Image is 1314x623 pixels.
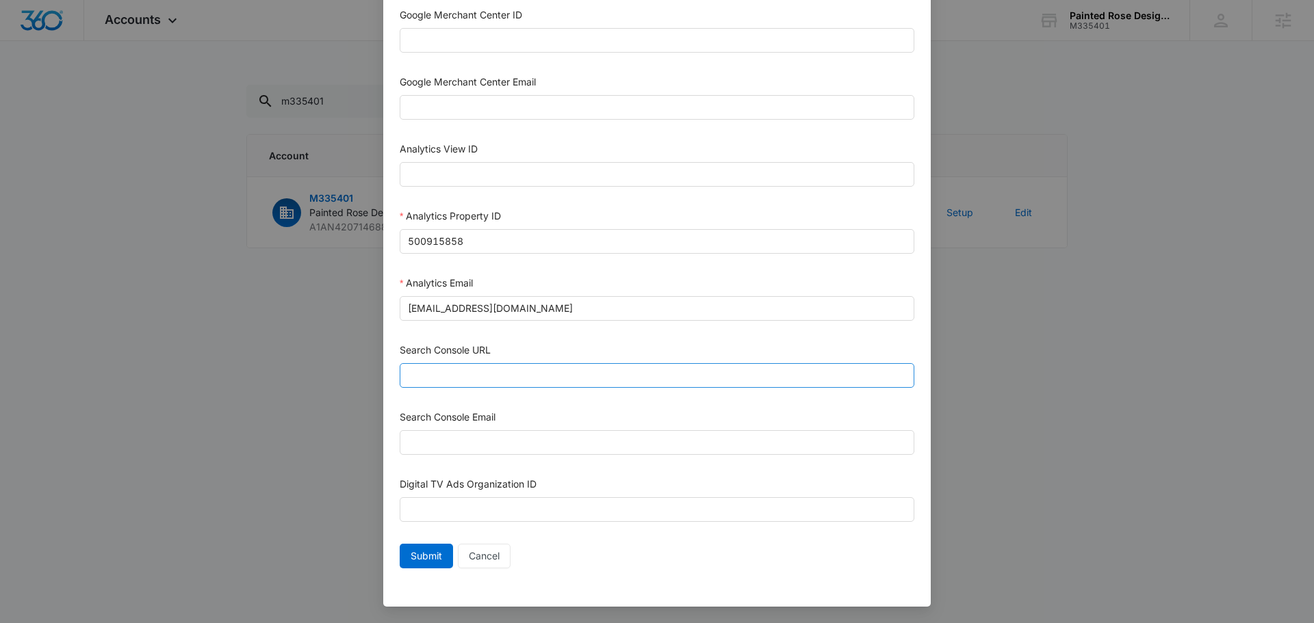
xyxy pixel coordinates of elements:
[400,363,914,388] input: Search Console URL
[400,497,914,522] input: Digital TV Ads Organization ID
[400,95,914,120] input: Google Merchant Center Email
[400,143,478,155] label: Analytics View ID
[400,76,536,88] label: Google Merchant Center Email
[400,478,537,490] label: Digital TV Ads Organization ID
[400,411,495,423] label: Search Console Email
[400,162,914,187] input: Analytics View ID
[458,544,511,568] button: Cancel
[400,430,914,455] input: Search Console Email
[400,28,914,53] input: Google Merchant Center ID
[469,548,500,564] span: Cancel
[400,344,491,356] label: Search Console URL
[400,296,914,321] input: Analytics Email
[400,544,453,568] button: Submit
[400,210,501,222] label: Analytics Property ID
[400,9,522,21] label: Google Merchant Center ID
[411,548,442,564] span: Submit
[400,277,473,289] label: Analytics Email
[400,229,914,254] input: Analytics Property ID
